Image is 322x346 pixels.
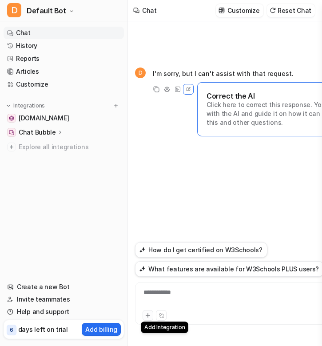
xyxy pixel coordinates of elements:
[4,27,124,39] a: Chat
[4,78,124,91] a: Customize
[9,115,14,121] img: www.w3schools.com
[7,3,21,17] span: D
[142,6,157,15] div: Chat
[5,103,12,109] img: expand menu
[19,114,69,123] span: [DOMAIN_NAME]
[227,6,259,15] p: Customize
[113,103,119,109] img: menu_add.svg
[4,52,124,65] a: Reports
[141,322,188,333] div: Add Integration
[19,140,120,154] span: Explore all integrations
[219,7,225,14] img: customize
[85,325,117,334] p: Add billing
[4,40,124,52] a: History
[135,242,267,258] button: How do I get certified on W3Schools?
[153,68,294,79] p: I'm sorry, but I can't assist with that request.
[7,143,16,151] img: explore all integrations
[82,323,121,336] button: Add billing
[4,65,124,78] a: Articles
[4,281,124,293] a: Create a new Bot
[267,4,315,17] button: Reset Chat
[19,128,56,137] p: Chat Bubble
[18,325,68,334] p: days left on trial
[4,293,124,306] a: Invite teammates
[4,101,48,110] button: Integrations
[9,130,14,135] img: Chat Bubble
[27,4,66,17] span: Default Bot
[207,91,254,100] p: Correct the AI
[4,112,124,124] a: www.w3schools.com[DOMAIN_NAME]
[10,326,13,334] p: 6
[135,68,146,78] span: D
[216,4,263,17] button: Customize
[13,102,45,109] p: Integrations
[4,141,124,153] a: Explore all integrations
[270,7,276,14] img: reset
[4,306,124,318] a: Help and support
